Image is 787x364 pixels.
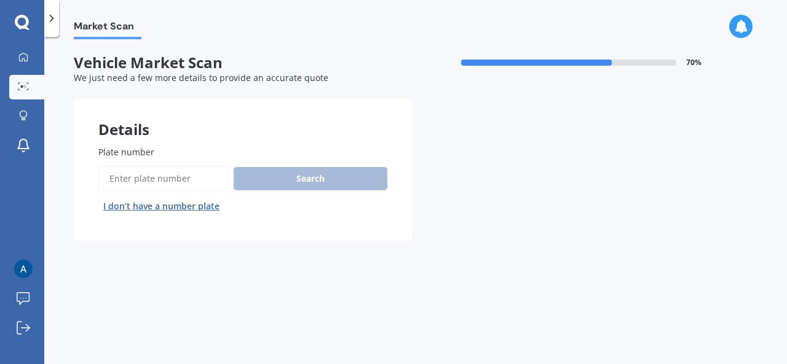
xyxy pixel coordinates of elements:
div: Details [74,99,412,136]
span: We just need a few more details to provide an accurate quote [74,72,328,83]
span: Market Scan [74,20,141,37]
span: Vehicle Market Scan [74,54,412,72]
button: I don’t have a number plate [98,196,224,216]
img: ACg8ocK8X02YcY6FeZWcz136MYdcTjiZGXz03pRZbCseOwaxK4xtaw=s96-c [14,260,33,278]
span: Plate number [98,146,154,158]
input: Enter plate number [98,166,229,192]
span: 70 % [686,58,702,67]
